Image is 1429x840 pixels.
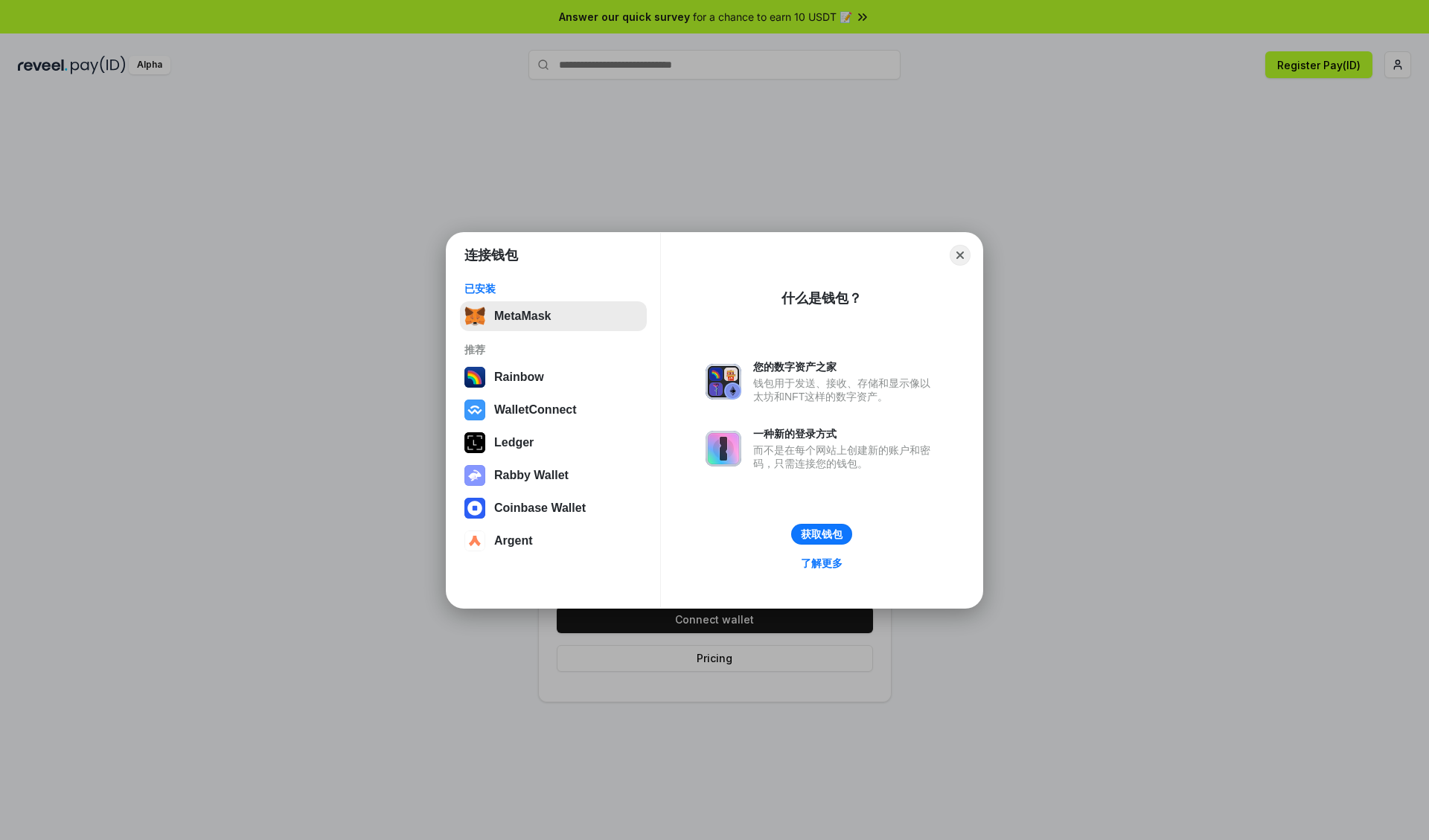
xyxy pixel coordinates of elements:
[494,436,534,449] div: Ledger
[464,367,485,388] img: svg+xml,%3Csvg%20width%3D%22120%22%20height%3D%22120%22%20viewBox%3D%220%200%20120%20120%22%20fil...
[464,432,485,453] img: svg+xml,%3Csvg%20xmlns%3D%22http%3A%2F%2Fwww.w3.org%2F2000%2Fsvg%22%20width%3D%2228%22%20height%3...
[494,469,569,482] div: Rabby Wallet
[460,493,647,523] button: Coinbase Wallet
[460,428,647,458] button: Ledger
[460,395,647,425] button: WalletConnect
[460,461,647,490] button: Rabby Wallet
[792,554,851,573] a: 了解更多
[460,362,647,392] button: Rainbow
[494,403,577,417] div: WalletConnect
[753,427,938,440] div: 一种新的登录方式
[464,343,642,356] div: 推荐
[753,360,938,373] div: 您的数字资产之家
[460,526,647,556] button: Argent
[950,245,971,266] button: Close
[753,443,938,470] div: 而不是在每个网站上创建新的账户和密码，只需连接您的钱包。
[706,431,741,467] img: svg+xml,%3Csvg%20xmlns%3D%22http%3A%2F%2Fwww.w3.org%2F2000%2Fsvg%22%20fill%3D%22none%22%20viewBox...
[494,501,586,515] div: Coinbase Wallet
[494,310,551,323] div: MetaMask
[464,282,642,295] div: 已安装
[791,524,852,545] button: 获取钱包
[464,498,485,519] img: svg+xml,%3Csvg%20width%3D%2228%22%20height%3D%2228%22%20viewBox%3D%220%200%2028%2028%22%20fill%3D...
[460,301,647,331] button: MetaMask
[801,528,843,541] div: 获取钱包
[494,371,544,384] div: Rainbow
[464,246,518,264] h1: 连接钱包
[753,376,938,403] div: 钱包用于发送、接收、存储和显示像以太坊和NFT这样的数字资产。
[494,534,533,548] div: Argent
[801,557,843,570] div: 了解更多
[464,465,485,486] img: svg+xml,%3Csvg%20xmlns%3D%22http%3A%2F%2Fwww.w3.org%2F2000%2Fsvg%22%20fill%3D%22none%22%20viewBox...
[464,306,485,327] img: svg+xml,%3Csvg%20fill%3D%22none%22%20height%3D%2233%22%20viewBox%3D%220%200%2035%2033%22%20width%...
[706,364,741,400] img: svg+xml,%3Csvg%20xmlns%3D%22http%3A%2F%2Fwww.w3.org%2F2000%2Fsvg%22%20fill%3D%22none%22%20viewBox...
[464,530,485,551] img: svg+xml,%3Csvg%20width%3D%2228%22%20height%3D%2228%22%20viewBox%3D%220%200%2028%2028%22%20fill%3D...
[464,400,485,420] img: svg+xml,%3Csvg%20width%3D%2228%22%20height%3D%2228%22%20viewBox%3D%220%200%2028%2028%22%20fill%3D...
[781,289,862,307] div: 什么是钱包？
